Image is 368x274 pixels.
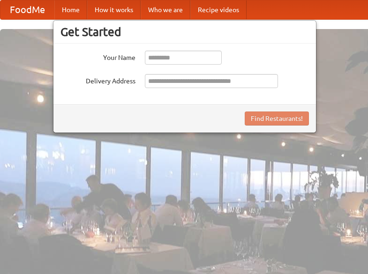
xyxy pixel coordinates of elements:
[60,51,135,62] label: Your Name
[0,0,54,19] a: FoodMe
[87,0,141,19] a: How it works
[141,0,190,19] a: Who we are
[190,0,247,19] a: Recipe videos
[54,0,87,19] a: Home
[60,74,135,86] label: Delivery Address
[245,111,309,126] button: Find Restaurants!
[60,25,309,39] h3: Get Started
